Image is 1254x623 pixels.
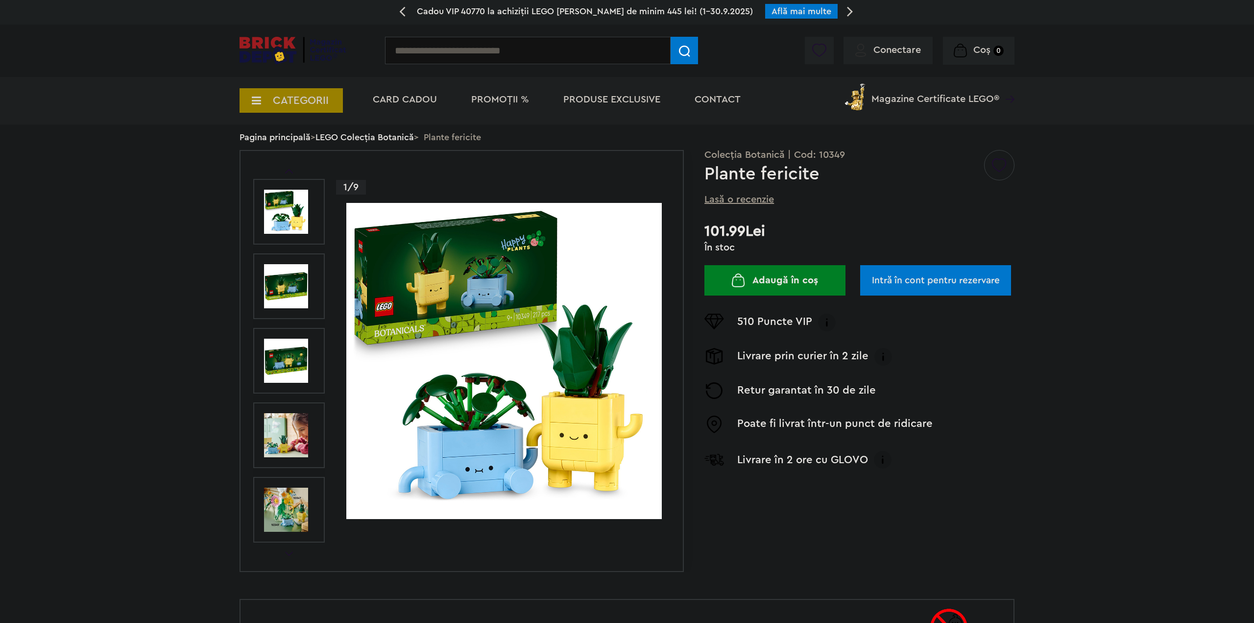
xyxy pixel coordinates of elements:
[737,314,812,331] p: 510 Puncte VIP
[999,81,1014,91] a: Magazine Certificate LEGO®
[873,450,892,470] img: Info livrare cu GLOVO
[871,81,999,104] span: Magazine Certificate LEGO®
[264,339,308,383] img: Plante fericite LEGO 10349
[704,165,983,183] h1: Plante fericite
[471,95,529,104] a: PROMOȚII %
[704,416,724,433] img: Easybox
[704,193,774,206] span: Lasă o recenzie
[973,45,990,55] span: Coș
[563,95,660,104] a: Produse exclusive
[417,7,753,16] span: Cadou VIP 40770 la achiziții LEGO [PERSON_NAME] de minim 445 lei! (1-30.9.2025)
[817,314,837,331] img: Info VIP
[855,45,921,55] a: Conectare
[285,551,293,556] a: Next
[704,265,845,296] button: Adaugă în coș
[704,348,724,365] img: Livrare
[695,95,741,104] a: Contact
[704,314,724,329] img: Puncte VIP
[993,46,1004,56] small: 0
[873,45,921,55] span: Conectare
[737,348,868,366] p: Livrare prin curier în 2 zile
[737,382,876,399] p: Retur garantat în 30 de zile
[240,133,311,142] a: Pagina principală
[704,150,1014,160] p: Colecția Botanică | Cod: 10349
[860,265,1011,296] a: Intră în cont pentru rezervare
[264,190,308,234] img: Plante fericite
[704,382,724,399] img: Returnare
[264,413,308,457] img: Seturi Lego Plante fericite
[704,223,1014,240] h2: 101.99Lei
[336,180,366,195] p: 1/9
[315,133,414,142] a: LEGO Colecția Botanică
[373,95,437,104] a: Card Cadou
[273,95,329,106] span: CATEGORII
[873,348,893,366] img: Info livrare prin curier
[240,125,1014,150] div: > > Plante fericite
[704,453,724,466] img: Livrare Glovo
[264,264,308,308] img: Plante fericite
[704,243,1014,252] div: În stoc
[737,416,933,433] p: Poate fi livrat într-un punct de ridicare
[264,488,308,532] img: LEGO Colecția Botanică Plante fericite
[285,169,293,174] a: Prev
[772,7,831,16] a: Află mai multe
[346,203,662,519] img: Plante fericite
[737,452,868,468] p: Livrare în 2 ore cu GLOVO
